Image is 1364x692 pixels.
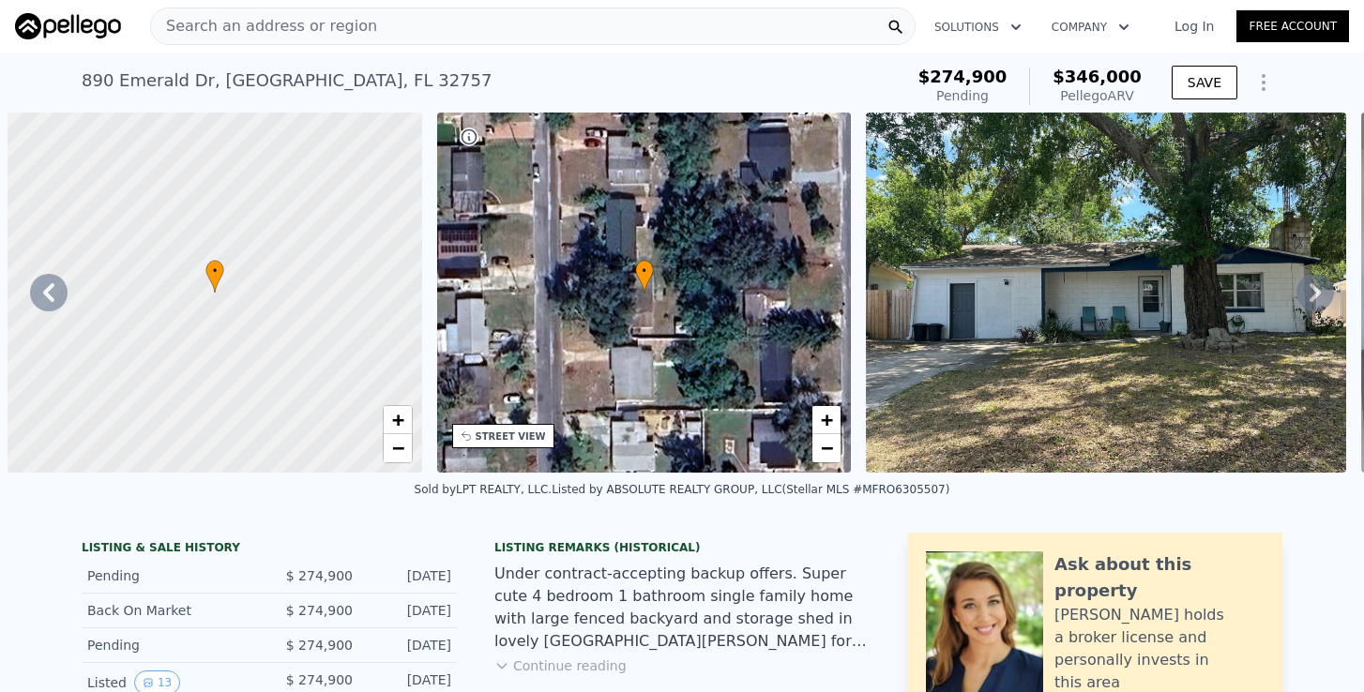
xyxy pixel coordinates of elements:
div: Under contract-accepting backup offers. Super cute 4 bedroom 1 bathroom single family home with l... [494,563,870,653]
a: Zoom in [384,406,412,434]
button: Solutions [919,10,1037,44]
button: SAVE [1172,66,1237,99]
div: [DATE] [368,636,451,654]
span: • [205,263,224,279]
button: Company [1037,10,1144,44]
div: Listing Remarks (Historical) [494,540,870,555]
span: $ 274,900 [286,638,353,653]
a: Zoom out [384,434,412,462]
button: Show Options [1245,64,1282,101]
span: $ 274,900 [286,568,353,583]
button: Continue reading [494,656,627,675]
a: Free Account [1236,10,1349,42]
span: + [821,408,833,431]
span: − [391,436,403,459]
div: STREET VIEW [476,429,546,444]
div: Sold by LPT REALTY, LLC . [415,483,553,496]
span: + [391,408,403,431]
span: $346,000 [1053,67,1142,86]
div: • [635,260,654,293]
div: [DATE] [368,566,451,585]
a: Zoom in [812,406,841,434]
div: Pending [87,636,254,654]
span: • [635,263,654,279]
img: Pellego [15,13,121,39]
div: LISTING & SALE HISTORY [82,540,457,559]
div: [DATE] [368,601,451,620]
span: Search an address or region [151,15,377,38]
span: $ 274,900 [286,672,353,687]
div: Ask about this property [1054,551,1264,604]
span: $ 274,900 [286,603,353,618]
div: Listed by ABSOLUTE REALTY GROUP, LLC (Stellar MLS #MFRO6305507) [552,483,949,496]
div: Back On Market [87,601,254,620]
a: Zoom out [812,434,841,462]
div: Pending [87,566,254,585]
a: Log In [1152,17,1236,36]
div: Pellego ARV [1053,86,1142,105]
div: • [205,260,224,293]
div: 890 Emerald Dr , [GEOGRAPHIC_DATA] , FL 32757 [82,68,492,94]
span: − [821,436,833,459]
div: Pending [918,86,1008,105]
span: $274,900 [918,67,1008,86]
img: Sale: 147599353 Parcel: 61896725 [866,113,1346,473]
